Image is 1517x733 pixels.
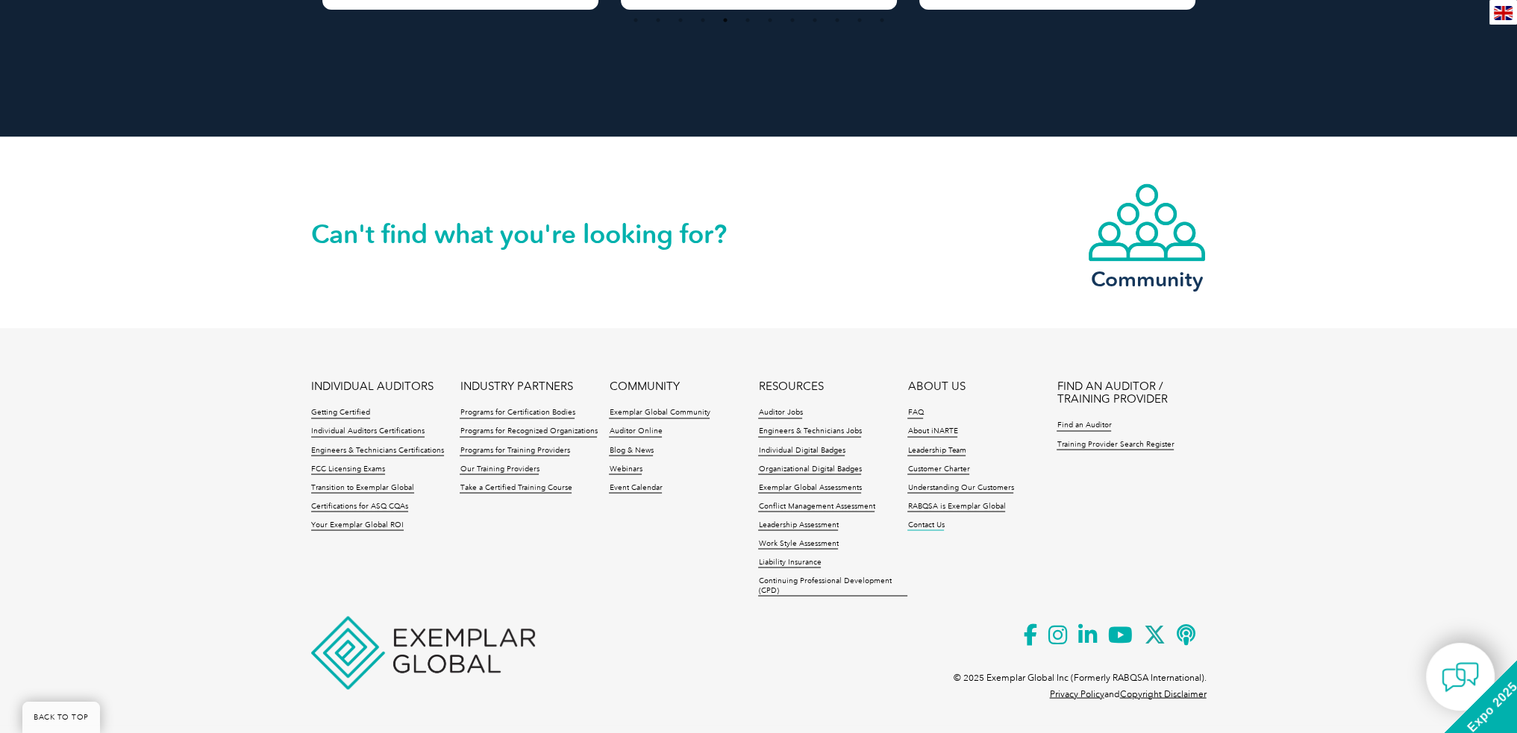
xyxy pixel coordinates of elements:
[1442,658,1479,696] img: contact-chat.png
[609,427,662,437] a: Auditor Online
[875,13,889,28] button: 12 of 4
[609,445,653,456] a: Blog & News
[460,482,572,493] a: Take a Certified Training Course
[311,408,370,418] a: Getting Certified
[609,408,710,418] a: Exemplar Global Community
[954,669,1207,685] p: © 2025 Exemplar Global Inc (Formerly RABQSA International).
[1087,270,1207,289] h3: Community
[740,13,755,28] button: 6 of 4
[758,538,838,549] a: Work Style Assessment
[311,427,425,437] a: Individual Auditors Certifications
[460,427,597,437] a: Programs for Recognized Organizations
[460,464,539,474] a: Our Training Providers
[1057,380,1206,406] a: FIND AN AUDITOR / TRAINING PROVIDER
[758,445,845,456] a: Individual Digital Badges
[311,380,434,393] a: INDIVIDUAL AUDITORS
[758,427,861,437] a: Engineers & Technicians Jobs
[1087,182,1207,289] a: Community
[1087,182,1207,262] img: icon-community.webp
[758,408,802,418] a: Auditor Jobs
[609,464,642,474] a: Webinars
[907,520,944,530] a: Contact Us
[695,13,710,28] button: 4 of 4
[311,445,444,456] a: Engineers & Technicians Certifications
[460,380,572,393] a: INDUSTRY PARTNERS
[852,13,867,28] button: 11 of 4
[763,13,778,28] button: 7 of 4
[758,557,821,567] a: Liability Insurance
[311,616,535,689] img: Exemplar Global
[311,464,385,474] a: FCC Licensing Exams
[609,482,662,493] a: Event Calendar
[1050,688,1104,699] a: Privacy Policy
[758,464,861,474] a: Organizational Digital Badges
[651,13,666,28] button: 2 of 4
[1494,6,1513,20] img: en
[758,380,823,393] a: RESOURCES
[673,13,688,28] button: 3 of 4
[628,13,643,28] button: 1 of 4
[1050,685,1207,702] p: and
[907,482,1013,493] a: Understanding Our Customers
[830,13,845,28] button: 10 of 4
[1057,439,1174,450] a: Training Provider Search Register
[311,520,404,530] a: Your Exemplar Global ROI
[1120,688,1207,699] a: Copyright Disclaimer
[907,464,969,474] a: Customer Charter
[22,702,100,733] a: BACK TO TOP
[311,501,408,512] a: Certifications for ASQ CQAs
[311,222,759,246] h2: Can't find what you're looking for?
[758,501,875,512] a: Conflict Management Assessment
[1057,421,1111,431] a: Find an Auditor
[758,576,907,596] a: Continuing Professional Development (CPD)
[907,427,957,437] a: About iNARTE
[907,408,923,418] a: FAQ
[460,408,575,418] a: Programs for Certification Bodies
[758,482,861,493] a: Exemplar Global Assessments
[807,13,822,28] button: 9 of 4
[758,520,838,530] a: Leadership Assessment
[718,13,733,28] button: 5 of 4
[609,380,679,393] a: COMMUNITY
[785,13,800,28] button: 8 of 4
[907,501,1005,512] a: RABQSA is Exemplar Global
[311,482,414,493] a: Transition to Exemplar Global
[460,445,569,456] a: Programs for Training Providers
[907,445,966,456] a: Leadership Team
[907,380,965,393] a: ABOUT US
